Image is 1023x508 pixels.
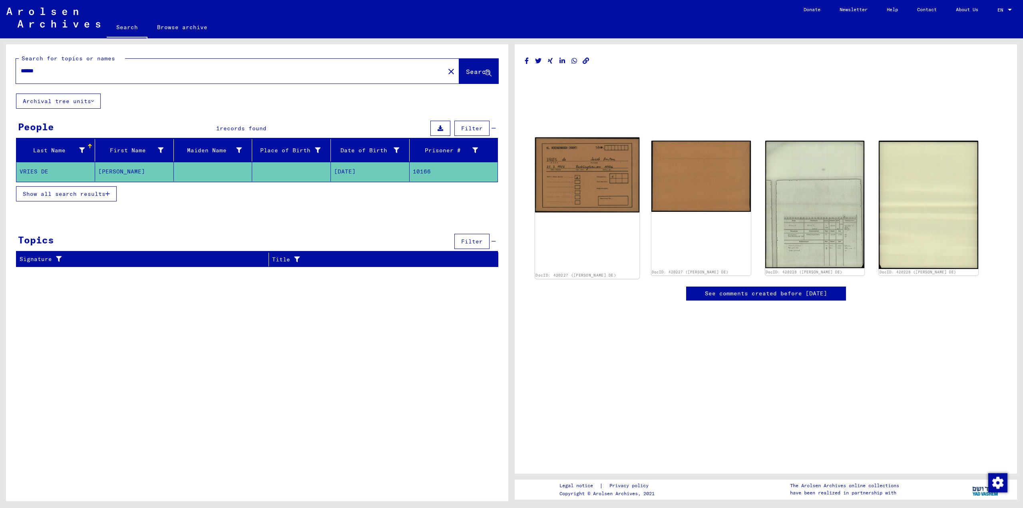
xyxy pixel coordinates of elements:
[523,56,531,66] button: Share on Facebook
[18,233,54,247] div: Topics
[95,162,174,181] mat-cell: [PERSON_NAME]
[535,137,639,213] img: 001.jpg
[413,146,478,155] div: Prisoner #
[534,56,543,66] button: Share on Twitter
[971,479,1001,499] img: yv_logo.png
[147,18,217,37] a: Browse archive
[790,482,899,489] p: The Arolsen Archives online collections
[334,144,409,157] div: Date of Birth
[20,144,95,157] div: Last Name
[446,67,456,76] mat-icon: close
[20,253,271,266] div: Signature
[535,273,616,278] a: DocID: 420227 ([PERSON_NAME] DE)
[272,253,490,266] div: Title
[443,63,459,79] button: Clear
[22,55,115,62] mat-label: Search for topics or names
[95,139,174,161] mat-header-cell: First Name
[559,482,658,490] div: |
[765,141,865,268] img: 001.jpg
[107,18,147,38] a: Search
[459,59,498,84] button: Search
[16,139,95,161] mat-header-cell: Last Name
[558,56,567,66] button: Share on LinkedIn
[461,238,483,245] span: Filter
[546,56,555,66] button: Share on Xing
[16,94,101,109] button: Archival tree units
[461,125,483,132] span: Filter
[18,120,54,134] div: People
[652,270,728,274] a: DocID: 420227 ([PERSON_NAME] DE)
[790,489,899,496] p: have been realized in partnership with
[255,144,330,157] div: Place of Birth
[880,270,956,274] a: DocID: 420228 ([PERSON_NAME] DE)
[410,162,498,181] mat-cell: 10166
[220,125,267,132] span: records found
[466,68,490,76] span: Search
[582,56,590,66] button: Copy link
[174,139,253,161] mat-header-cell: Maiden Name
[16,186,117,201] button: Show all search results
[454,121,490,136] button: Filter
[879,141,978,269] img: 002.jpg
[410,139,498,161] mat-header-cell: Prisoner #
[997,7,1006,13] span: EN
[252,139,331,161] mat-header-cell: Place of Birth
[454,234,490,249] button: Filter
[16,162,95,181] mat-cell: VRIES DE
[177,146,242,155] div: Maiden Name
[98,146,163,155] div: First Name
[705,289,827,298] a: See comments created before [DATE]
[255,146,320,155] div: Place of Birth
[603,482,658,490] a: Privacy policy
[331,139,410,161] mat-header-cell: Date of Birth
[331,162,410,181] mat-cell: [DATE]
[6,8,100,28] img: Arolsen_neg.svg
[20,146,85,155] div: Last Name
[413,144,488,157] div: Prisoner #
[98,144,173,157] div: First Name
[559,482,599,490] a: Legal notice
[559,490,658,497] p: Copyright © Arolsen Archives, 2021
[20,255,263,263] div: Signature
[216,125,220,132] span: 1
[766,270,842,274] a: DocID: 420228 ([PERSON_NAME] DE)
[334,146,399,155] div: Date of Birth
[651,141,751,212] img: 002.jpg
[570,56,579,66] button: Share on WhatsApp
[272,255,482,264] div: Title
[23,190,105,197] span: Show all search results
[988,473,1007,492] img: Change consent
[177,144,252,157] div: Maiden Name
